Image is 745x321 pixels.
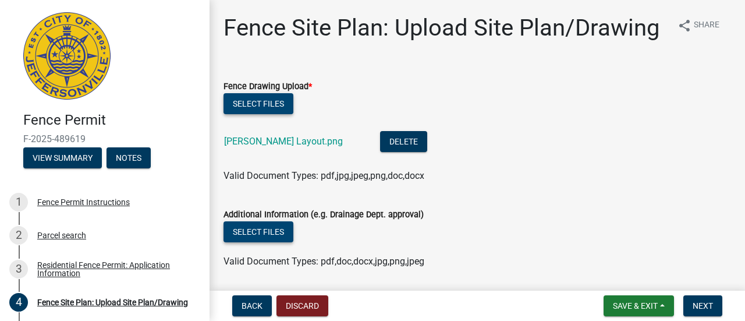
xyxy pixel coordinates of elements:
[223,256,424,267] span: Valid Document Types: pdf,doc,docx,jpg,png,jpeg
[37,231,86,239] div: Parcel search
[242,301,262,311] span: Back
[224,136,343,147] a: [PERSON_NAME] Layout.png
[37,298,188,306] div: Fence Site Plan: Upload Site Plan/Drawing
[9,193,28,211] div: 1
[683,295,722,316] button: Next
[613,301,658,311] span: Save & Exit
[23,154,102,163] wm-modal-confirm: Summary
[9,226,28,245] div: 2
[23,112,200,129] h4: Fence Permit
[223,93,293,114] button: Select files
[23,147,102,168] button: View Summary
[668,14,729,37] button: shareShare
[37,198,130,206] div: Fence Permit Instructions
[693,301,713,311] span: Next
[276,295,328,316] button: Discard
[232,295,272,316] button: Back
[107,147,151,168] button: Notes
[380,131,427,152] button: Delete
[223,221,293,242] button: Select files
[223,211,424,219] label: Additional Information (e.g. Drainage Dept. approval)
[223,83,312,91] label: Fence Drawing Upload
[23,12,111,100] img: City of Jeffersonville, Indiana
[9,293,28,312] div: 4
[223,14,659,42] h1: Fence Site Plan: Upload Site Plan/Drawing
[604,295,674,316] button: Save & Exit
[223,170,424,181] span: Valid Document Types: pdf,jpg,jpeg,png,doc,docx
[37,261,191,277] div: Residential Fence Permit: Application Information
[694,19,719,33] span: Share
[9,260,28,278] div: 3
[380,137,427,148] wm-modal-confirm: Delete Document
[107,154,151,163] wm-modal-confirm: Notes
[23,133,186,144] span: F-2025-489619
[677,19,691,33] i: share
